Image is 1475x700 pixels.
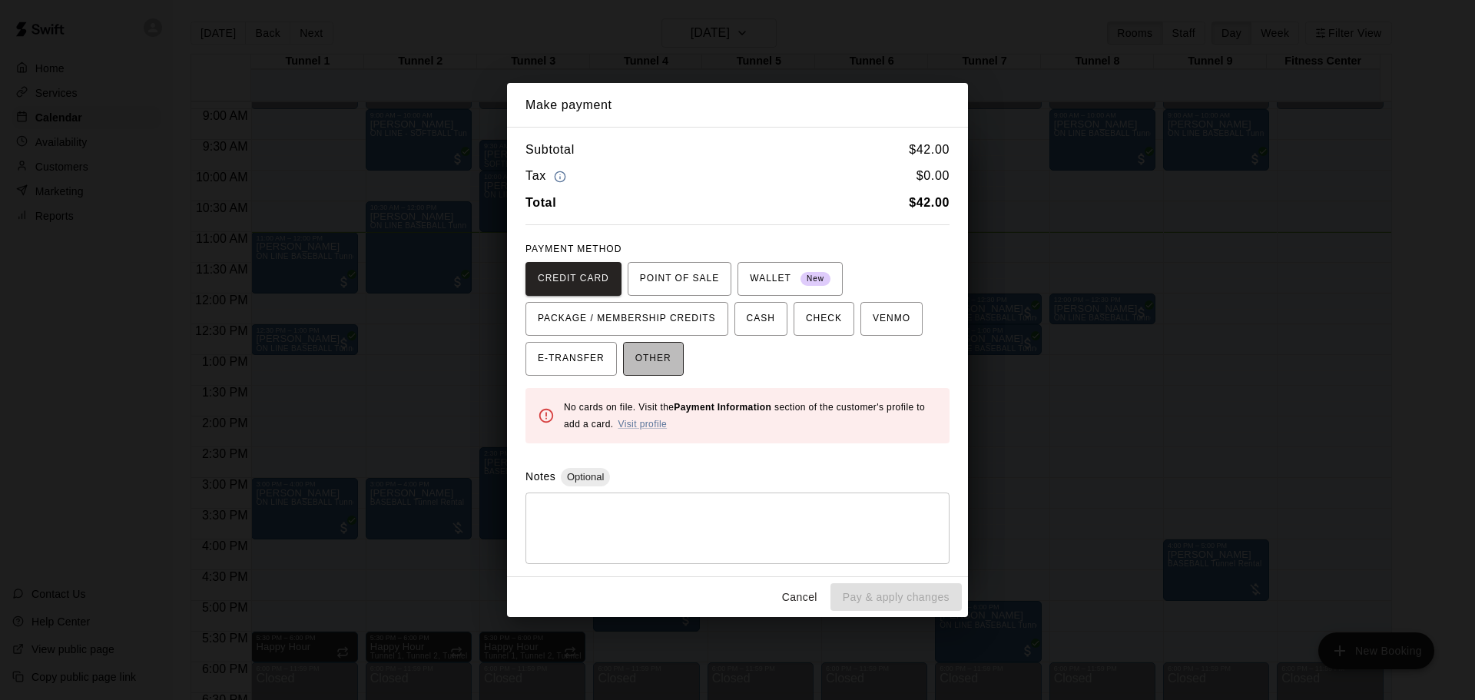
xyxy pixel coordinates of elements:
span: No cards on file. Visit the section of the customer's profile to add a card. [564,402,925,430]
span: POINT OF SALE [640,267,719,291]
h6: $ 42.00 [909,140,950,160]
span: OTHER [635,347,671,371]
label: Notes [525,470,555,483]
span: New [800,269,830,290]
h6: Tax [525,166,570,187]
span: PAYMENT METHOD [525,244,621,254]
b: Total [525,196,556,209]
span: WALLET [750,267,830,291]
button: CASH [734,302,787,336]
button: E-TRANSFER [525,342,617,376]
span: Optional [561,471,610,483]
h2: Make payment [507,83,968,128]
span: E-TRANSFER [538,347,605,371]
span: VENMO [873,307,910,331]
span: PACKAGE / MEMBERSHIP CREDITS [538,307,716,331]
button: POINT OF SALE [628,262,731,296]
b: Payment Information [674,402,771,413]
button: VENMO [860,302,923,336]
button: WALLET New [737,262,843,296]
button: Cancel [775,583,824,612]
a: Visit profile [618,419,667,430]
button: CHECK [794,302,854,336]
span: CREDIT CARD [538,267,609,291]
button: CREDIT CARD [525,262,621,296]
span: CASH [747,307,775,331]
span: CHECK [806,307,842,331]
button: OTHER [623,342,684,376]
b: $ 42.00 [909,196,950,209]
button: PACKAGE / MEMBERSHIP CREDITS [525,302,728,336]
h6: $ 0.00 [916,166,950,187]
h6: Subtotal [525,140,575,160]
